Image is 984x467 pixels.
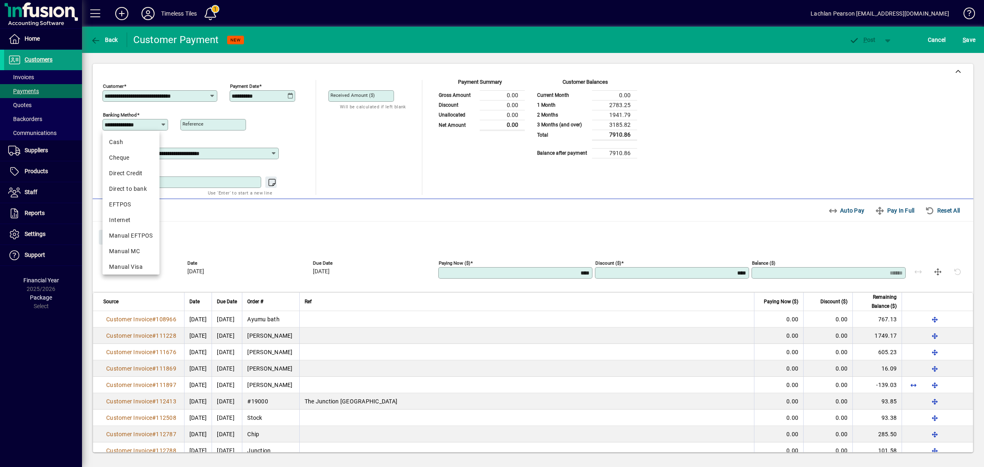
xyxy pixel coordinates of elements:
span: 0.00 [836,332,847,339]
a: Customer Invoice#112788 [103,446,179,455]
mat-label: Discount ($) [595,260,621,266]
mat-option: Cheque [102,150,159,165]
mat-hint: Will be calculated if left blank [340,102,406,111]
span: [DATE] [189,349,207,355]
span: Due Date [217,297,237,306]
mat-label: Customer [103,83,124,89]
div: Lachlan Pearson [EMAIL_ADDRESS][DOMAIN_NAME] [811,7,949,20]
span: Customer Invoice [106,332,152,339]
div: Cash [109,138,153,147]
button: Close [99,230,127,245]
span: ost [849,37,876,43]
span: Source [103,297,118,306]
a: Home [4,29,82,49]
span: Customer Invoice [106,349,152,355]
td: [DATE] [212,344,242,360]
span: Cancel [928,33,946,46]
span: 112788 [156,447,176,454]
mat-option: Internet [102,212,159,228]
span: Payments [8,88,39,94]
span: 111676 [156,349,176,355]
td: [DATE] [212,393,242,410]
a: Settings [4,224,82,245]
td: 3185.82 [592,120,637,130]
td: Stock [242,410,299,426]
span: [DATE] [189,414,207,421]
span: Discount ($) [820,297,847,306]
a: Staff [4,182,82,203]
mat-option: Cash [102,134,159,150]
a: Suppliers [4,140,82,161]
span: 0.00 [786,316,798,323]
span: 605.23 [878,349,897,355]
button: Pay in full [928,262,948,282]
td: [PERSON_NAME] [242,360,299,377]
span: Customer Invoice [106,431,152,437]
span: S [963,37,966,43]
button: Add [109,6,135,21]
span: Backorders [8,116,42,122]
span: Invoices [8,74,34,80]
td: 7910.86 [592,148,637,158]
td: 0.00 [480,90,525,100]
mat-option: Direct Credit [102,165,159,181]
div: EFTPOS [109,200,153,209]
span: Paying Now ($) [764,297,798,306]
span: 0.00 [836,365,847,372]
button: Reset All [922,203,963,218]
div: Customer Balances [533,78,637,90]
span: # [152,398,156,405]
td: [DATE] [212,360,242,377]
span: 767.13 [878,316,897,323]
td: [DATE] [212,377,242,393]
span: Products [25,168,48,174]
a: Customer Invoice#111869 [103,364,179,373]
span: [DATE] [189,365,207,372]
td: [DATE] [212,327,242,344]
span: Customer Invoice [106,447,152,454]
span: Reports [25,210,45,216]
span: 112508 [156,414,176,421]
mat-label: Payment Date [230,83,259,89]
div: Timeless Tiles [161,7,197,20]
span: 93.85 [881,398,897,405]
app-page-summary-card: Customer Balances [533,80,637,158]
a: Support [4,245,82,266]
td: 0.00 [480,120,525,130]
span: [DATE] [189,382,207,388]
span: 112413 [156,398,176,405]
span: Staff [25,189,37,195]
span: 112787 [156,431,176,437]
span: 0.00 [786,349,798,355]
span: Order # [247,297,263,306]
span: # [152,431,156,437]
app-page-header-button: Close [97,233,129,240]
span: 101.58 [878,447,897,454]
span: Date [187,261,310,266]
span: # [152,414,156,421]
button: Save [961,32,977,47]
td: 0.00 [592,90,637,100]
span: 0.00 [836,447,847,454]
span: Quotes [8,102,32,108]
td: [DATE] [212,442,242,459]
span: Support [25,252,45,258]
a: Payments [4,84,82,98]
span: # [152,447,156,454]
span: 0.00 [786,431,798,437]
span: # [152,349,156,355]
span: Financial Year [23,277,59,284]
a: Products [4,161,82,182]
span: [DATE] [189,398,207,405]
mat-label: Banking method [103,112,137,118]
td: [PERSON_NAME] [242,377,299,393]
td: 2783.25 [592,100,637,110]
span: Customer Invoice [106,398,152,405]
span: [DATE] [189,332,207,339]
td: #19000 [242,393,299,410]
span: Customer Invoice [106,365,152,372]
span: 0.00 [836,398,847,405]
div: Manual MC [109,247,153,256]
span: -139.03 [876,382,897,388]
a: Invoices [4,70,82,84]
